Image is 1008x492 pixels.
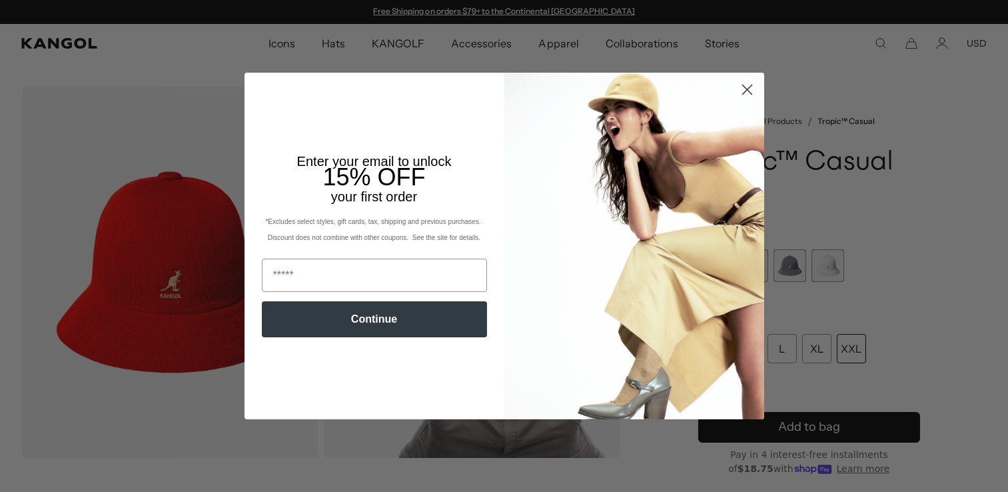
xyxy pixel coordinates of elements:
[262,259,487,292] input: Email
[297,154,452,169] span: Enter your email to unlock
[331,189,417,204] span: your first order
[265,218,482,241] span: *Excludes select styles, gift cards, tax, shipping and previous purchases. Discount does not comb...
[262,301,487,337] button: Continue
[736,78,759,101] button: Close dialog
[504,73,764,419] img: 93be19ad-e773-4382-80b9-c9d740c9197f.jpeg
[322,163,425,191] span: 15% OFF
